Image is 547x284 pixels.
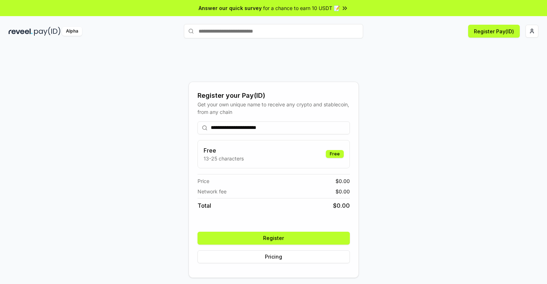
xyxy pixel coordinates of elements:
[9,27,33,36] img: reveel_dark
[198,232,350,245] button: Register
[333,201,350,210] span: $ 0.00
[198,91,350,101] div: Register your Pay(ID)
[468,25,520,38] button: Register Pay(ID)
[198,101,350,116] div: Get your own unique name to receive any crypto and stablecoin, from any chain
[204,155,244,162] p: 13-25 characters
[62,27,82,36] div: Alpha
[198,177,209,185] span: Price
[336,177,350,185] span: $ 0.00
[198,250,350,263] button: Pricing
[34,27,61,36] img: pay_id
[198,188,227,195] span: Network fee
[198,201,211,210] span: Total
[204,146,244,155] h3: Free
[199,4,262,12] span: Answer our quick survey
[326,150,344,158] div: Free
[263,4,340,12] span: for a chance to earn 10 USDT 📝
[336,188,350,195] span: $ 0.00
